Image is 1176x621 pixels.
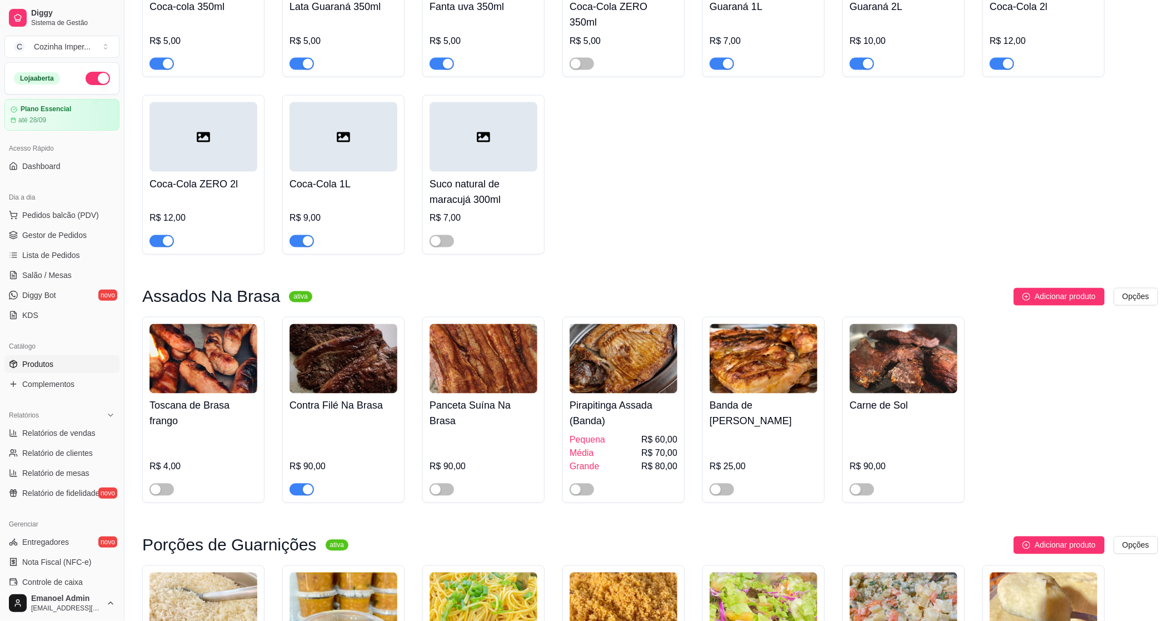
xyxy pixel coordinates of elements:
button: Pedidos balcão (PDV) [4,206,119,224]
span: Adicionar produto [1035,291,1096,303]
sup: ativa [289,291,312,302]
div: Catálogo [4,337,119,355]
span: Média [570,447,594,460]
div: R$ 12,00 [990,34,1098,48]
a: Dashboard [4,157,119,175]
span: Relatório de mesas [22,468,89,479]
div: R$ 90,00 [290,460,397,474]
button: Adicionar produto [1014,536,1105,554]
button: Opções [1114,288,1158,306]
span: Relatório de clientes [22,448,93,459]
span: Pedidos balcão (PDV) [22,210,99,221]
div: R$ 7,00 [710,34,818,48]
h4: Coca-Cola 1L [290,176,397,192]
span: Salão / Mesas [22,270,72,281]
img: product-image [850,324,958,394]
button: Select a team [4,36,119,58]
span: Opções [1123,291,1149,303]
div: Cozinha Imper ... [34,41,91,52]
span: plus-circle [1023,541,1030,549]
div: R$ 9,00 [290,212,397,225]
span: Diggy Bot [22,290,56,301]
button: Alterar Status [86,72,110,85]
h4: Contra Filé Na Brasa [290,398,397,414]
span: Entregadores [22,536,69,548]
span: Nota Fiscal (NFC-e) [22,557,91,568]
img: product-image [290,324,397,394]
a: Relatórios de vendas [4,424,119,442]
a: Salão / Mesas [4,266,119,284]
a: Produtos [4,355,119,373]
span: [EMAIL_ADDRESS][DOMAIN_NAME] [31,604,102,613]
a: Relatório de mesas [4,464,119,482]
span: Lista de Pedidos [22,250,80,261]
span: Relatórios [9,411,39,420]
span: Opções [1123,539,1149,552]
span: C [14,41,25,52]
div: R$ 5,00 [290,34,397,48]
h4: Panceta Suína Na Brasa [430,398,537,429]
img: product-image [430,324,537,394]
img: product-image [710,324,818,394]
a: Lista de Pedidos [4,246,119,264]
div: Acesso Rápido [4,140,119,157]
div: Loja aberta [14,72,60,85]
div: R$ 25,00 [710,460,818,474]
span: Grande [570,460,599,474]
span: Produtos [22,359,53,370]
a: Complementos [4,375,119,393]
span: R$ 80,00 [641,460,677,474]
a: Relatório de fidelidadenovo [4,484,119,502]
div: R$ 90,00 [430,460,537,474]
h4: Banda de [PERSON_NAME] [710,398,818,429]
span: Pequena [570,434,605,447]
span: Sistema de Gestão [31,18,115,27]
div: R$ 5,00 [570,34,677,48]
div: R$ 10,00 [850,34,958,48]
span: Controle de caixa [22,577,83,588]
button: Adicionar produto [1014,288,1105,306]
div: Dia a dia [4,188,119,206]
span: Relatórios de vendas [22,428,96,439]
a: DiggySistema de Gestão [4,4,119,31]
div: R$ 4,00 [150,460,257,474]
div: Gerenciar [4,515,119,533]
article: até 28/09 [18,116,46,125]
h4: Carne de Sol [850,398,958,414]
span: Relatório de fidelidade [22,488,99,499]
h4: Pirapitinga Assada (Banda) [570,398,677,429]
img: product-image [570,324,677,394]
h4: Suco natural de maracujá 300ml [430,176,537,207]
a: Controle de caixa [4,573,119,591]
span: R$ 70,00 [641,447,677,460]
div: R$ 7,00 [430,212,537,225]
button: Opções [1114,536,1158,554]
h4: Toscana de Brasa frango [150,398,257,429]
sup: ativa [326,540,348,551]
div: R$ 90,00 [850,460,958,474]
span: Gestor de Pedidos [22,230,87,241]
a: KDS [4,306,119,324]
div: R$ 5,00 [150,34,257,48]
a: Relatório de clientes [4,444,119,462]
h3: Assados Na Brasa [142,290,280,304]
span: Diggy [31,8,115,18]
a: Plano Essencialaté 28/09 [4,99,119,131]
span: KDS [22,310,38,321]
a: Nota Fiscal (NFC-e) [4,553,119,571]
img: product-image [150,324,257,394]
a: Diggy Botnovo [4,286,119,304]
span: Complementos [22,379,74,390]
div: R$ 5,00 [430,34,537,48]
h4: Coca-Cola ZERO 2l [150,176,257,192]
a: Entregadoresnovo [4,533,119,551]
span: plus-circle [1023,293,1030,301]
span: Dashboard [22,161,61,172]
span: R$ 60,00 [641,434,677,447]
h3: Porções de Guarnições [142,539,317,552]
span: Adicionar produto [1035,539,1096,552]
button: Emanoel Admin[EMAIL_ADDRESS][DOMAIN_NAME] [4,590,119,617]
div: R$ 12,00 [150,212,257,225]
a: Gestor de Pedidos [4,226,119,244]
span: Emanoel Admin [31,594,102,604]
